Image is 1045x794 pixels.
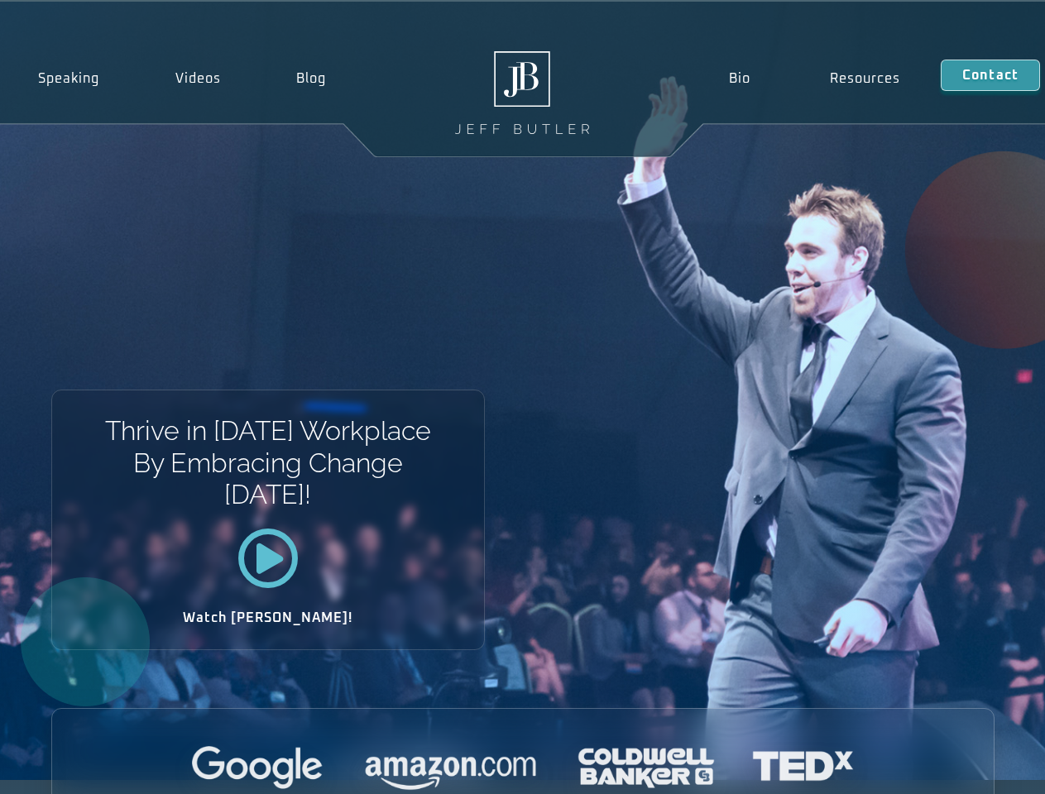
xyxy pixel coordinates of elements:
a: Contact [941,60,1040,91]
a: Videos [137,60,259,98]
h1: Thrive in [DATE] Workplace By Embracing Change [DATE]! [103,415,432,510]
a: Blog [258,60,364,98]
span: Contact [962,69,1019,82]
a: Bio [688,60,790,98]
h2: Watch [PERSON_NAME]! [110,611,426,624]
nav: Menu [688,60,940,98]
a: Resources [790,60,941,98]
